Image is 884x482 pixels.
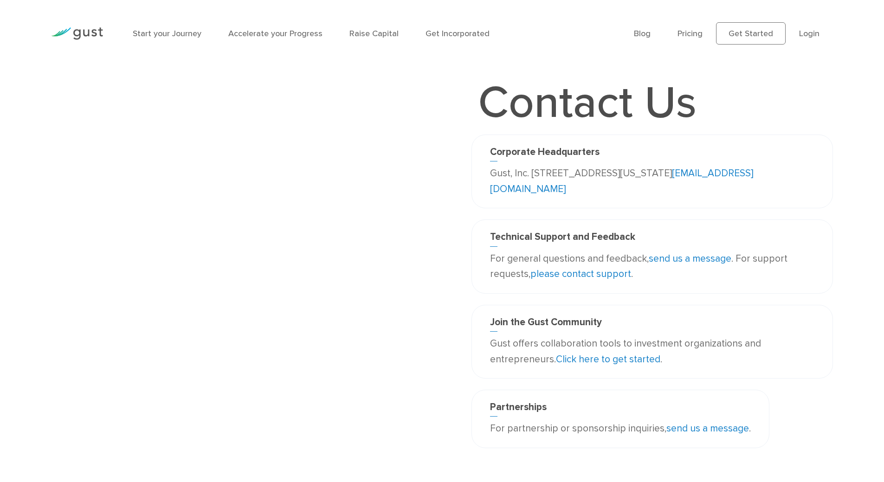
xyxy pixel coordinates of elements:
[490,421,751,437] p: For partnership or sponsorship inquiries, .
[678,29,703,39] a: Pricing
[799,29,819,39] a: Login
[349,29,399,39] a: Raise Capital
[490,167,753,195] a: [EMAIL_ADDRESS][DOMAIN_NAME]
[426,29,490,39] a: Get Incorporated
[490,231,814,246] h3: Technical Support and Feedback
[634,29,651,39] a: Blog
[490,336,814,367] p: Gust offers collaboration tools to investment organizations and entrepreneurs. .
[490,251,814,282] p: For general questions and feedback, . For support requests, .
[666,423,749,434] a: send us a message
[716,22,786,45] a: Get Started
[556,353,660,365] a: Click here to get started
[51,27,103,40] img: Gust Logo
[490,166,814,197] p: Gust, Inc. [STREET_ADDRESS][US_STATE]
[471,81,703,125] h1: Contact Us
[490,401,751,417] h3: Partnerships
[530,268,631,280] a: please contact support
[490,146,814,161] h3: Corporate Headquarters
[649,253,731,264] a: send us a message
[490,316,814,332] h3: Join the Gust Community
[133,29,201,39] a: Start your Journey
[228,29,323,39] a: Accelerate your Progress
